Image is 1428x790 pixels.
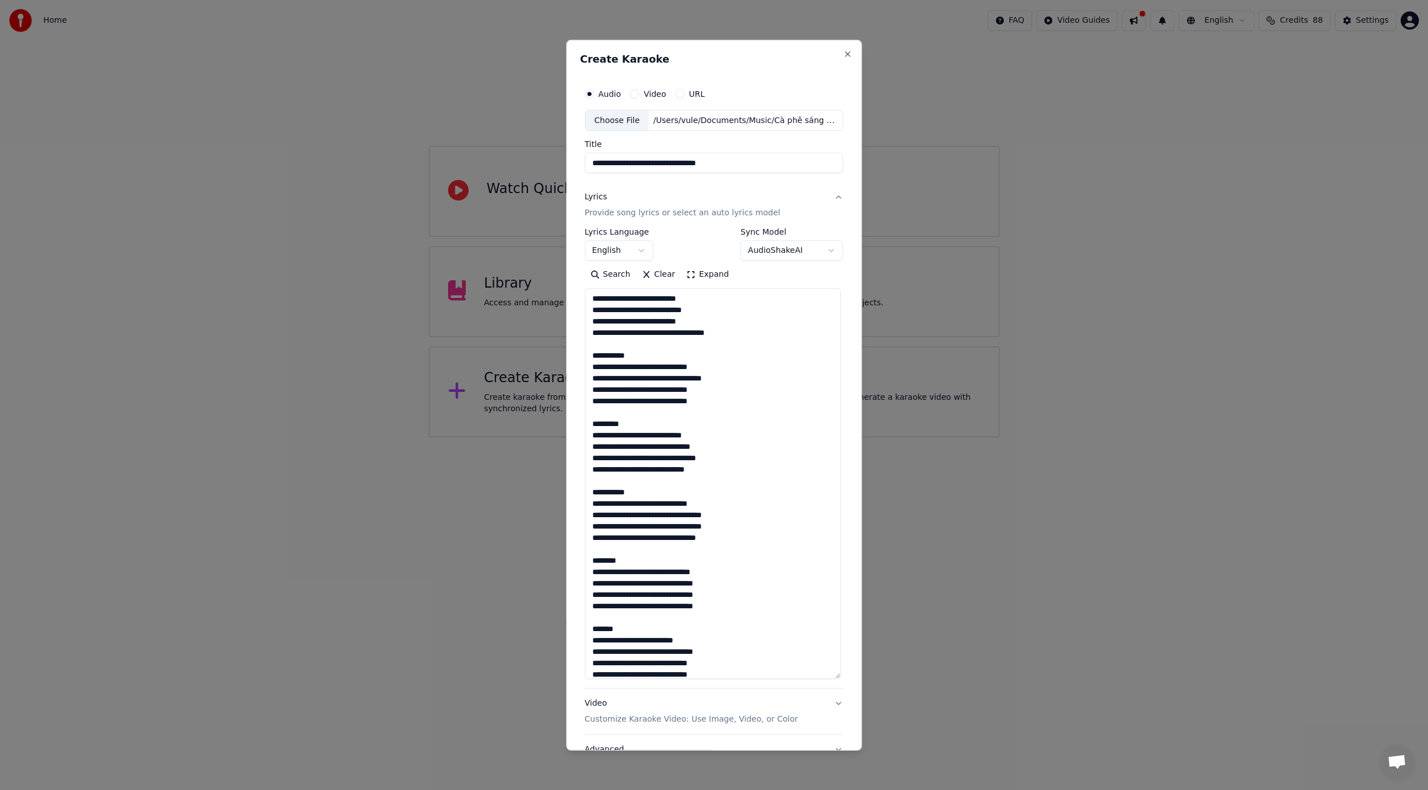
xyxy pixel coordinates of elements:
[585,265,636,284] button: Search
[585,207,780,219] p: Provide song lyrics or select an auto lyrics model
[585,698,798,725] div: Video
[585,714,798,725] p: Customize Karaoke Video: Use Image, Video, or Color
[585,182,844,228] button: LyricsProvide song lyrics or select an auto lyrics model
[741,228,843,236] label: Sync Model
[689,89,705,97] label: URL
[585,228,653,236] label: Lyrics Language
[585,689,844,734] button: VideoCustomize Karaoke Video: Use Image, Video, or Color
[681,265,734,284] button: Expand
[599,89,621,97] label: Audio
[585,140,844,148] label: Title
[580,54,848,64] h2: Create Karaoke
[585,191,607,203] div: Lyrics
[585,735,844,764] button: Advanced
[649,114,843,126] div: /Users/vule/Documents/Music/Cà phê sáng và một thời yêu.mp3
[644,89,666,97] label: Video
[585,110,649,130] div: Choose File
[636,265,681,284] button: Clear
[585,228,844,688] div: LyricsProvide song lyrics or select an auto lyrics model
